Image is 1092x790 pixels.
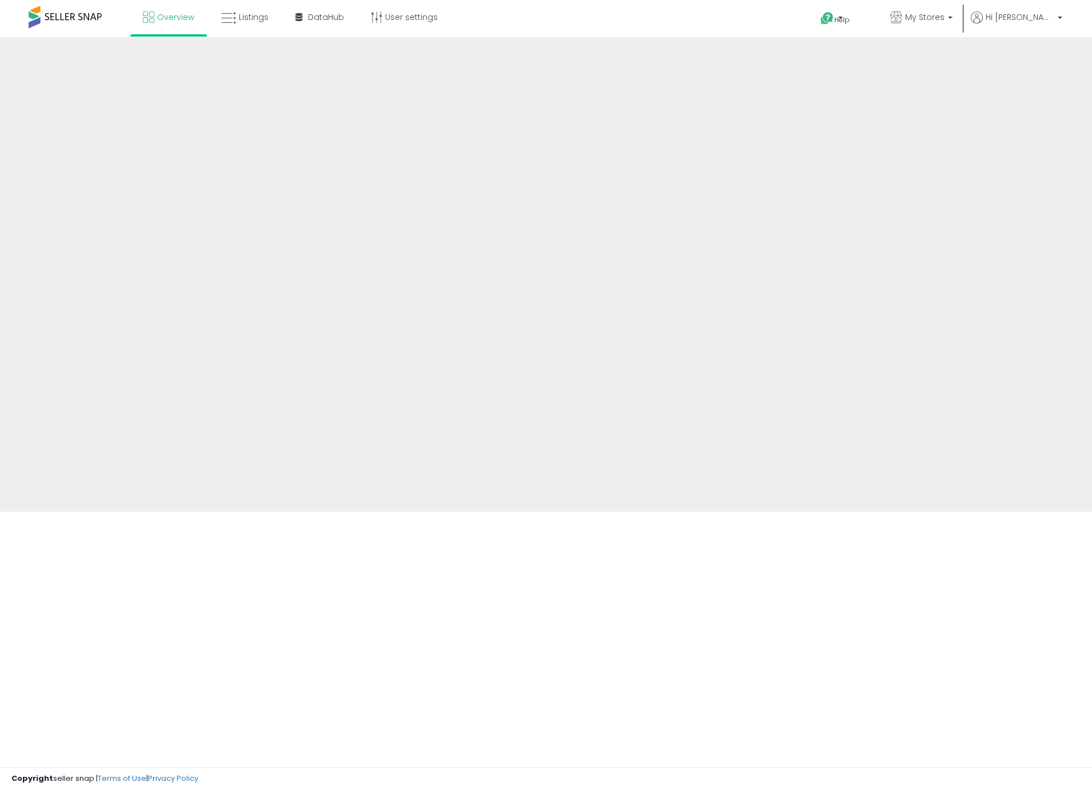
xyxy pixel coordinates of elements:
span: My Stores [905,11,945,23]
span: Hi [PERSON_NAME] [986,11,1054,23]
a: Hi [PERSON_NAME] [971,11,1062,37]
span: DataHub [308,11,344,23]
span: Listings [239,11,269,23]
span: Overview [157,11,194,23]
span: Help [834,15,850,25]
i: Get Help [820,11,834,26]
a: Help [811,3,872,37]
